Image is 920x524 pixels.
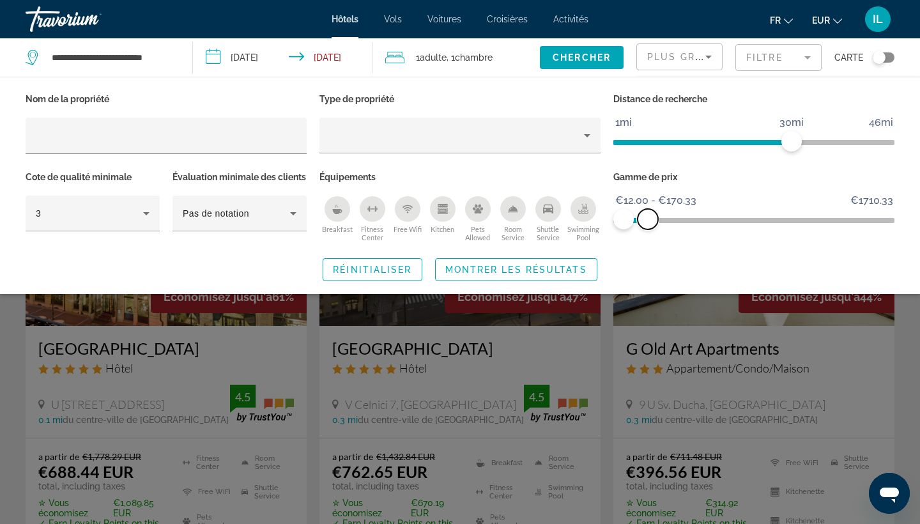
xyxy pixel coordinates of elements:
[355,196,390,242] button: Fitness Center
[36,208,41,219] span: 3
[172,168,307,186] p: Évaluation minimale des clients
[445,265,587,275] span: Montrer les résultats
[770,11,793,29] button: Change language
[613,90,894,108] p: Distance de recherche
[613,140,894,143] ngx-slider: ngx-slider
[372,38,540,77] button: Travelers: 1 adult, 0 children
[333,265,411,275] span: Réinitialiser
[647,52,800,62] span: Plus grandes économies
[394,225,422,233] span: Free Wifi
[460,196,495,242] button: Pets Allowed
[530,196,565,242] button: Shuttle Service
[770,15,781,26] span: fr
[330,128,590,143] mat-select: Property type
[861,6,894,33] button: User Menu
[540,46,624,69] button: Chercher
[812,11,842,29] button: Change currency
[565,196,601,242] button: Swimming Pool
[863,52,894,63] button: Toggle map
[553,14,588,24] a: Activités
[420,52,447,63] span: Adulte
[447,49,493,66] span: , 1
[530,225,565,242] span: Shuttle Service
[848,191,895,210] span: €1710.33
[487,14,528,24] a: Croisières
[355,225,390,242] span: Fitness Center
[193,38,373,77] button: Check-in date: Oct 5, 2025 Check-out date: Oct 8, 2025
[638,209,658,229] span: ngx-slider-max
[332,14,358,24] a: Hôtels
[613,168,894,186] p: Gamme de prix
[735,43,822,72] button: Filter
[647,49,712,65] mat-select: Sort by
[613,218,894,220] ngx-slider: ngx-slider
[416,49,447,66] span: 1
[319,90,601,108] p: Type de propriété
[455,52,493,63] span: Chambre
[425,196,460,242] button: Kitchen
[384,14,402,24] a: Vols
[26,90,307,108] p: Nom de la propriété
[319,168,601,186] p: Équipements
[322,225,353,233] span: Breakfast
[613,191,698,210] span: €12.00 - €170.33
[812,15,830,26] span: EUR
[319,196,355,242] button: Breakfast
[495,196,530,242] button: Room Service
[553,52,611,63] span: Chercher
[613,209,634,229] span: ngx-slider
[431,225,454,233] span: Kitchen
[495,225,530,242] span: Room Service
[26,168,160,186] p: Cote de qualité minimale
[390,196,425,242] button: Free Wifi
[869,473,910,514] iframe: Bouton de lancement de la fenêtre de messagerie
[460,225,495,242] span: Pets Allowed
[26,3,153,36] a: Travorium
[834,49,863,66] span: Carte
[873,13,883,26] span: IL
[613,113,634,132] span: 1mi
[323,258,422,281] button: Réinitialiser
[778,113,806,132] span: 30mi
[427,14,461,24] a: Voitures
[565,225,601,242] span: Swimming Pool
[19,90,901,245] div: Hotel Filters
[183,208,249,219] span: Pas de notation
[781,131,802,151] span: ngx-slider
[867,113,895,132] span: 46mi
[435,258,597,281] button: Montrer les résultats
